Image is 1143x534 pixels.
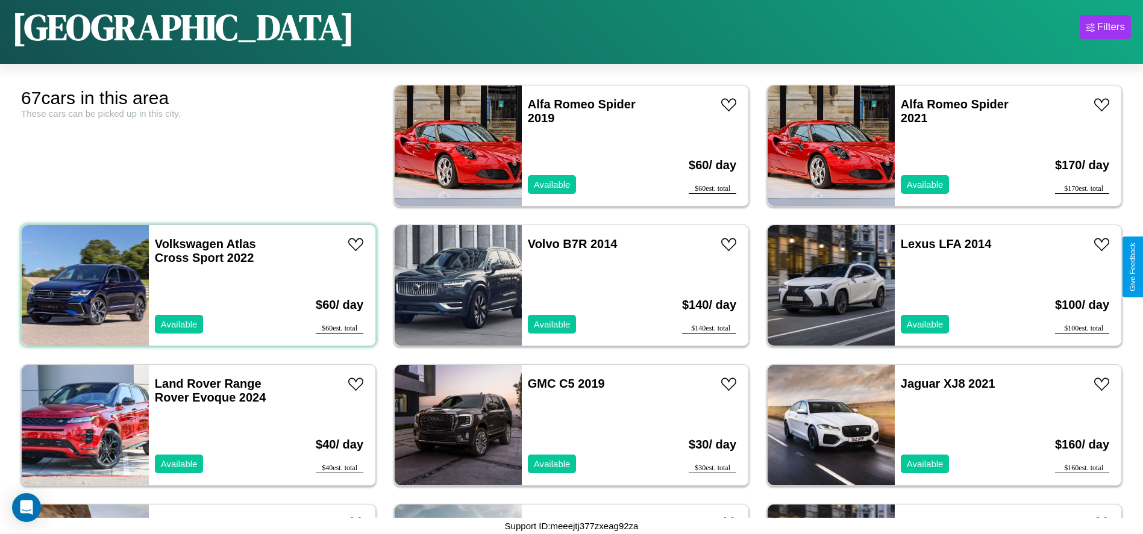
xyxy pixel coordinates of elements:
[1129,243,1137,291] div: Give Feedback
[316,464,363,473] div: $ 40 est. total
[155,237,256,264] a: Volkswagen Atlas Cross Sport 2022
[528,517,638,530] a: Ford LLA9000 2023
[21,88,376,108] div: 67 cars in this area
[155,377,266,404] a: Land Rover Range Rover Evoque 2024
[161,316,198,332] p: Available
[1055,324,1109,334] div: $ 100 est. total
[534,176,571,193] p: Available
[901,517,985,530] a: Lexus CT 2023
[534,316,571,332] p: Available
[1055,286,1109,324] h3: $ 100 / day
[689,184,736,194] div: $ 60 est. total
[907,456,944,472] p: Available
[316,324,363,334] div: $ 60 est. total
[682,286,736,324] h3: $ 140 / day
[907,316,944,332] p: Available
[1055,184,1109,194] div: $ 170 est. total
[1055,146,1109,184] h3: $ 170 / day
[21,108,376,119] div: These cars can be picked up in this city.
[901,98,1009,125] a: Alfa Romeo Spider 2021
[1055,464,1109,473] div: $ 160 est. total
[689,426,736,464] h3: $ 30 / day
[161,456,198,472] p: Available
[12,2,354,52] h1: [GEOGRAPHIC_DATA]
[1097,21,1125,33] div: Filters
[528,237,618,250] a: Volvo B7R 2014
[901,237,991,250] a: Lexus LFA 2014
[682,324,736,334] div: $ 140 est. total
[505,518,639,534] p: Support ID: meeejtj377zxeag92za
[316,286,363,324] h3: $ 60 / day
[528,377,605,390] a: GMC C5 2019
[907,176,944,193] p: Available
[901,377,995,390] a: Jaguar XJ8 2021
[1055,426,1109,464] h3: $ 160 / day
[528,98,636,125] a: Alfa Romeo Spider 2019
[689,464,736,473] div: $ 30 est. total
[689,146,736,184] h3: $ 60 / day
[534,456,571,472] p: Available
[316,426,363,464] h3: $ 40 / day
[1080,15,1131,39] button: Filters
[12,493,41,522] div: Open Intercom Messenger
